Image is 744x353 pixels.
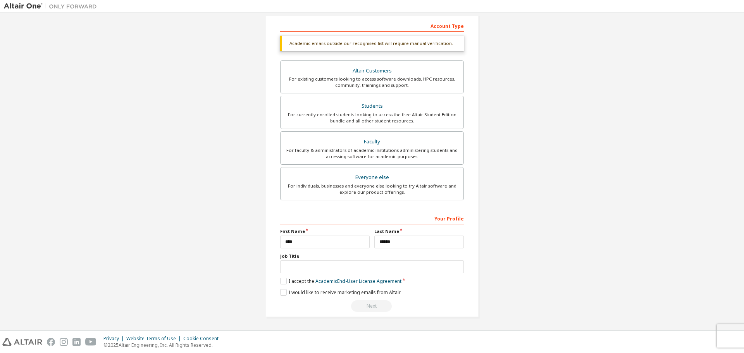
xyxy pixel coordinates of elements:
[315,278,401,284] a: Academic End-User License Agreement
[285,76,459,88] div: For existing customers looking to access software downloads, HPC resources, community, trainings ...
[280,212,464,224] div: Your Profile
[285,147,459,160] div: For faculty & administrators of academic institutions administering students and accessing softwa...
[280,228,370,234] label: First Name
[60,338,68,346] img: instagram.svg
[285,112,459,124] div: For currently enrolled students looking to access the free Altair Student Edition bundle and all ...
[103,336,126,342] div: Privacy
[72,338,81,346] img: linkedin.svg
[374,228,464,234] label: Last Name
[280,19,464,32] div: Account Type
[285,65,459,76] div: Altair Customers
[280,253,464,259] label: Job Title
[285,172,459,183] div: Everyone else
[183,336,223,342] div: Cookie Consent
[285,136,459,147] div: Faculty
[280,278,401,284] label: I accept the
[285,101,459,112] div: Students
[285,183,459,195] div: For individuals, businesses and everyone else looking to try Altair software and explore our prod...
[280,300,464,312] div: Read and acccept EULA to continue
[47,338,55,346] img: facebook.svg
[126,336,183,342] div: Website Terms of Use
[2,338,42,346] img: altair_logo.svg
[4,2,101,10] img: Altair One
[280,289,401,296] label: I would like to receive marketing emails from Altair
[85,338,96,346] img: youtube.svg
[280,36,464,51] div: Academic emails outside our recognised list will require manual verification.
[103,342,223,348] p: © 2025 Altair Engineering, Inc. All Rights Reserved.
